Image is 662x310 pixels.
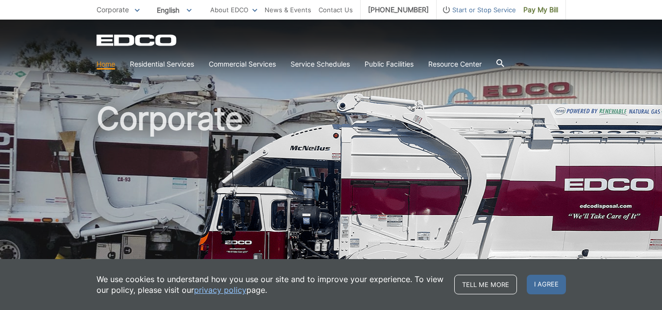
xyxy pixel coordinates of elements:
span: Corporate [97,5,129,14]
a: Commercial Services [209,59,276,70]
a: Contact Us [319,4,353,15]
a: News & Events [265,4,311,15]
a: Service Schedules [291,59,350,70]
a: Residential Services [130,59,194,70]
a: Home [97,59,115,70]
p: We use cookies to understand how you use our site and to improve your experience. To view our pol... [97,274,444,295]
span: English [149,2,199,18]
a: About EDCO [210,4,257,15]
span: I agree [527,275,566,294]
a: privacy policy [194,285,246,295]
a: Resource Center [428,59,482,70]
a: Public Facilities [365,59,414,70]
a: EDCD logo. Return to the homepage. [97,34,178,46]
a: Tell me more [454,275,517,294]
span: Pay My Bill [523,4,558,15]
